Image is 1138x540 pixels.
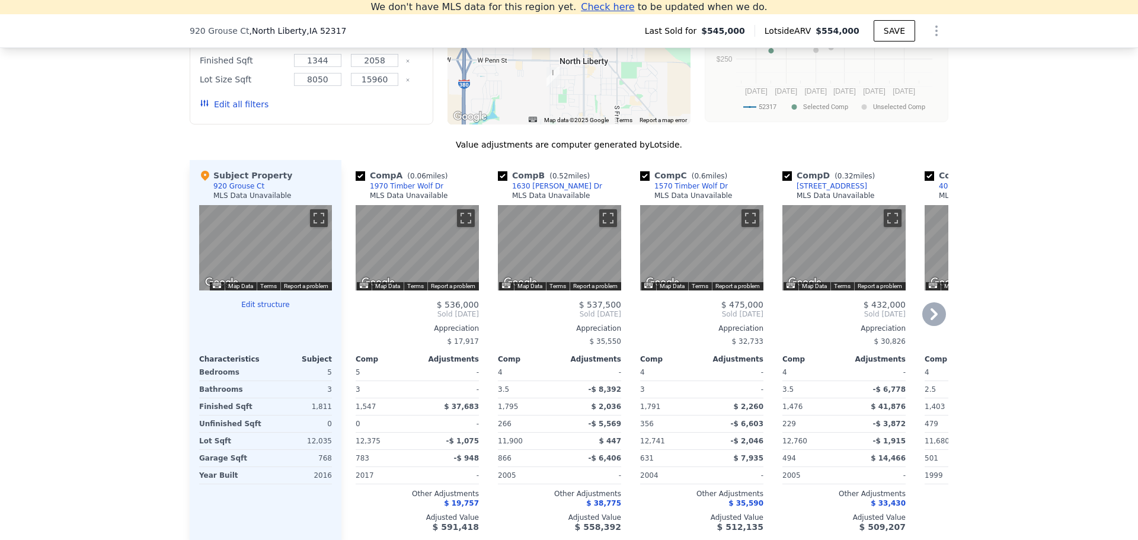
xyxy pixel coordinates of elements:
text: Unselected Comp [873,103,925,111]
span: $554,000 [816,26,859,36]
div: - [420,416,479,432]
div: Adjusted Value [782,513,906,522]
a: Terms (opens in new tab) [260,283,277,289]
text: [DATE] [893,87,915,95]
button: Map Data [517,282,542,290]
div: Other Adjustments [640,489,763,499]
div: Appreciation [925,324,1048,333]
div: Map [782,205,906,290]
span: -$ 6,603 [731,420,763,428]
button: Edit all filters [200,98,268,110]
div: 3 [640,381,699,398]
span: 356 [640,420,654,428]
span: 0 [356,420,360,428]
span: 12,760 [782,437,807,445]
div: MLS Data Unavailable [370,191,448,200]
button: Toggle fullscreen view [741,209,759,227]
text: [DATE] [775,87,797,95]
a: Open this area in Google Maps (opens a new window) [643,275,682,290]
div: Bathrooms [199,381,263,398]
div: - [704,381,763,398]
span: $ 475,000 [721,300,763,309]
span: -$ 8,392 [589,385,621,394]
a: Terms (opens in new tab) [616,117,632,123]
div: 3 [268,381,332,398]
div: - [420,467,479,484]
div: Value adjustments are computer generated by Lotside . [190,139,948,151]
img: Google [501,275,540,290]
span: 1,791 [640,402,660,411]
div: Lot Sqft [199,433,263,449]
span: -$ 2,046 [731,437,763,445]
span: $ 447 [599,437,621,445]
span: -$ 3,872 [873,420,906,428]
div: Unfinished Sqft [199,416,263,432]
span: 12,375 [356,437,381,445]
img: Google [643,275,682,290]
div: 1999 [925,467,984,484]
text: Selected Comp [803,103,848,111]
div: Comp [925,354,986,364]
text: $250 [717,55,733,63]
span: 229 [782,420,796,428]
div: MLS Data Unavailable [939,191,1017,200]
button: Keyboard shortcuts [644,283,653,288]
span: $ 35,590 [728,499,763,507]
a: Terms (opens in new tab) [407,283,424,289]
div: Comp A [356,170,452,181]
div: Lot Size Sqft [200,71,287,88]
div: Other Adjustments [925,489,1048,499]
span: $ 38,775 [586,499,621,507]
span: Sold [DATE] [640,309,763,319]
span: 920 Grouse Ct [190,25,250,37]
span: ( miles) [402,172,452,180]
div: Bedrooms [199,364,263,381]
a: Open this area in Google Maps (opens a new window) [359,275,398,290]
div: 40 Coyote Ct [939,181,985,191]
div: Map [498,205,621,290]
span: 11,680 [925,437,950,445]
span: $ 41,876 [871,402,906,411]
span: 1,547 [356,402,376,411]
div: Comp C [640,170,732,181]
a: 40 Coyote Ct [925,181,985,191]
span: ( miles) [830,172,880,180]
div: Appreciation [782,324,906,333]
div: Street View [782,205,906,290]
div: Map [640,205,763,290]
button: Clear [405,59,410,63]
span: $ 33,430 [871,499,906,507]
div: Appreciation [356,324,479,333]
a: 1630 [PERSON_NAME] Dr [498,181,602,191]
span: $ 37,683 [444,402,479,411]
button: Clear [405,78,410,82]
div: Finished Sqft [199,398,263,415]
span: 4 [640,368,645,376]
span: 783 [356,454,369,462]
a: Open this area in Google Maps (opens a new window) [450,109,490,124]
div: Comp D [782,170,880,181]
span: $ 591,418 [433,522,479,532]
div: - [420,364,479,381]
a: 1570 Timber Wolf Dr [640,181,728,191]
span: $ 512,135 [717,522,763,532]
div: 3 [356,381,415,398]
div: 1,811 [268,398,332,415]
span: 479 [925,420,938,428]
span: -$ 6,406 [589,454,621,462]
img: Google [359,275,398,290]
span: ( miles) [687,172,732,180]
div: Adjustments [417,354,479,364]
button: Toggle fullscreen view [457,209,475,227]
text: [DATE] [745,87,768,95]
div: Characteristics [199,354,266,364]
a: Open this area in Google Maps (opens a new window) [501,275,540,290]
div: 1570 Timber Wolf Dr [654,181,728,191]
span: Sold [DATE] [498,309,621,319]
div: Map [199,205,332,290]
div: - [846,467,906,484]
div: - [420,381,479,398]
img: Google [785,275,824,290]
button: Keyboard shortcuts [929,283,937,288]
span: ( miles) [545,172,594,180]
